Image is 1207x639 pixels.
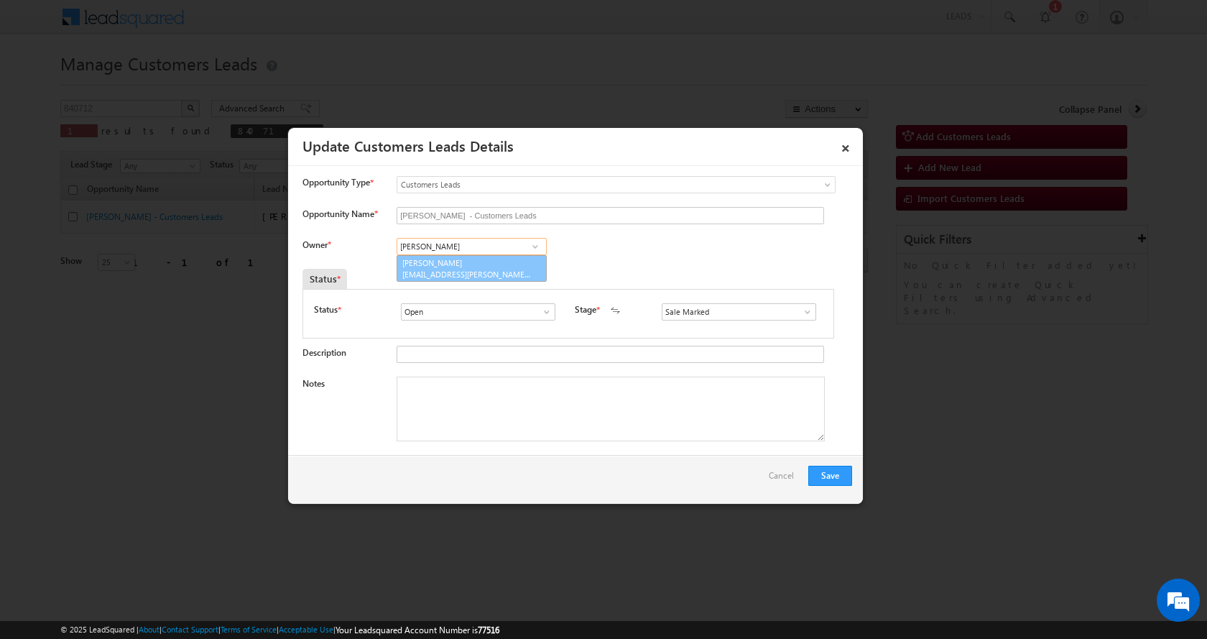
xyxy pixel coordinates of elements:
[302,269,347,289] div: Status
[662,303,816,321] input: Type to Search
[401,303,555,321] input: Type to Search
[236,7,270,42] div: Minimize live chat window
[302,347,346,358] label: Description
[336,625,499,635] span: Your Leadsquared Account Number is
[397,238,547,255] input: Type to Search
[397,178,777,191] span: Customers Leads
[302,378,325,389] label: Notes
[139,625,159,634] a: About
[795,305,813,319] a: Show All Items
[162,625,218,634] a: Contact Support
[397,176,836,193] a: Customers Leads
[302,135,514,155] a: Update Customers Leads Details
[314,303,338,316] label: Status
[75,75,241,94] div: Chat with us now
[575,303,596,316] label: Stage
[195,443,261,462] em: Start Chat
[402,269,532,280] span: [EMAIL_ADDRESS][PERSON_NAME][DOMAIN_NAME]
[221,625,277,634] a: Terms of Service
[302,239,330,250] label: Owner
[833,133,858,158] a: ×
[397,255,547,282] a: [PERSON_NAME]
[60,623,499,637] span: © 2025 LeadSquared | | | | |
[279,625,333,634] a: Acceptable Use
[526,239,544,254] a: Show All Items
[478,625,499,635] span: 77516
[24,75,60,94] img: d_60004797649_company_0_60004797649
[302,176,370,189] span: Opportunity Type
[769,466,801,493] a: Cancel
[19,133,262,431] textarea: Type your message and hit 'Enter'
[808,466,852,486] button: Save
[302,208,377,219] label: Opportunity Name
[534,305,552,319] a: Show All Items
